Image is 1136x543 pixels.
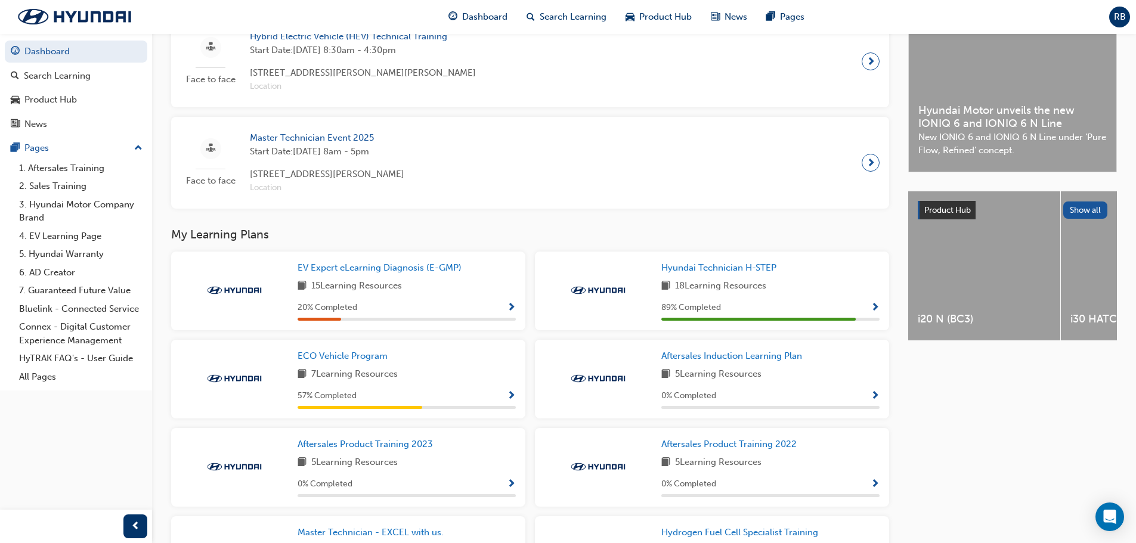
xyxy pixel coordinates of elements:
[661,279,670,294] span: book-icon
[661,350,802,361] span: Aftersales Induction Learning Plan
[661,437,801,451] a: Aftersales Product Training 2022
[1114,10,1126,24] span: RB
[298,301,357,315] span: 20 % Completed
[507,300,516,315] button: Show Progress
[14,263,147,282] a: 6. AD Creator
[780,10,804,24] span: Pages
[5,113,147,135] a: News
[757,5,814,29] a: pages-iconPages
[675,279,766,294] span: 18 Learning Resources
[181,73,240,86] span: Face to face
[616,5,701,29] a: car-iconProduct Hub
[701,5,757,29] a: news-iconNews
[202,373,267,384] img: Trak
[725,10,747,24] span: News
[11,71,19,82] span: search-icon
[311,279,402,294] span: 15 Learning Resources
[918,312,1051,326] span: i20 N (BC3)
[250,44,476,57] span: Start Date: [DATE] 8:30am - 4:30pm
[675,455,762,470] span: 5 Learning Resources
[5,137,147,159] button: Pages
[24,69,91,83] div: Search Learning
[14,196,147,227] a: 3. Hyundai Motor Company Brand
[181,126,880,199] a: Face to faceMaster Technician Event 2025Start Date:[DATE] 8am - 5pm[STREET_ADDRESS][PERSON_NAME]L...
[298,350,388,361] span: ECO Vehicle Program
[507,389,516,404] button: Show Progress
[298,437,438,451] a: Aftersales Product Training 2023
[871,303,880,314] span: Show Progress
[507,479,516,490] span: Show Progress
[5,65,147,87] a: Search Learning
[250,167,404,181] span: [STREET_ADDRESS][PERSON_NAME]
[206,141,215,156] span: sessionType_FACE_TO_FACE-icon
[14,227,147,246] a: 4. EV Learning Page
[924,205,971,215] span: Product Hub
[661,261,781,275] a: Hyundai Technician H-STEP
[298,526,448,539] a: Master Technician - EXCEL with us.
[908,191,1060,340] a: i20 N (BC3)
[181,174,240,188] span: Face to face
[11,95,20,106] span: car-icon
[311,367,398,382] span: 7 Learning Resources
[871,389,880,404] button: Show Progress
[866,53,875,70] span: next-icon
[206,40,215,55] span: sessionType_FACE_TO_FACE-icon
[311,455,398,470] span: 5 Learning Resources
[711,10,720,24] span: news-icon
[131,519,140,534] span: prev-icon
[202,461,267,473] img: Trak
[918,131,1107,157] span: New IONIQ 6 and IONIQ 6 N Line under ‘Pure Flow, Refined’ concept.
[250,66,476,80] span: [STREET_ADDRESS][PERSON_NAME][PERSON_NAME]
[448,10,457,24] span: guage-icon
[298,261,466,275] a: EV Expert eLearning Diagnosis (E-GMP)
[250,80,476,94] span: Location
[866,154,875,171] span: next-icon
[298,349,392,363] a: ECO Vehicle Program
[24,93,77,107] div: Product Hub
[6,4,143,29] img: Trak
[11,143,20,154] span: pages-icon
[24,141,49,155] div: Pages
[871,477,880,492] button: Show Progress
[661,301,721,315] span: 89 % Completed
[14,281,147,300] a: 7. Guaranteed Future Value
[298,279,307,294] span: book-icon
[11,119,20,130] span: news-icon
[5,38,147,137] button: DashboardSearch LearningProduct HubNews
[507,477,516,492] button: Show Progress
[766,10,775,24] span: pages-icon
[661,389,716,403] span: 0 % Completed
[5,41,147,63] a: Dashboard
[540,10,606,24] span: Search Learning
[298,439,433,449] span: Aftersales Product Training 2023
[298,455,307,470] span: book-icon
[1063,201,1108,219] button: Show all
[171,228,889,241] h3: My Learning Plans
[661,349,807,363] a: Aftersales Induction Learning Plan
[298,527,444,538] span: Master Technician - EXCEL with us.
[517,5,616,29] a: search-iconSearch Learning
[918,104,1107,131] span: Hyundai Motor unveils the new IONIQ 6 and IONIQ 6 N Line
[565,284,631,296] img: Trak
[527,10,535,24] span: search-icon
[298,367,307,382] span: book-icon
[661,526,823,539] a: Hydrogen Fuel Cell Specialist Training
[250,30,476,44] span: Hybrid Electric Vehicle (HEV) Technical Training
[14,318,147,349] a: Connex - Digital Customer Experience Management
[507,303,516,314] span: Show Progress
[298,262,462,273] span: EV Expert eLearning Diagnosis (E-GMP)
[5,89,147,111] a: Product Hub
[250,181,404,195] span: Location
[661,477,716,491] span: 0 % Completed
[1095,502,1124,531] div: Open Intercom Messenger
[507,391,516,402] span: Show Progress
[202,284,267,296] img: Trak
[250,131,404,145] span: Master Technician Event 2025
[14,349,147,368] a: HyTRAK FAQ's - User Guide
[871,391,880,402] span: Show Progress
[250,145,404,159] span: Start Date: [DATE] 8am - 5pm
[298,477,352,491] span: 0 % Completed
[675,367,762,382] span: 5 Learning Resources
